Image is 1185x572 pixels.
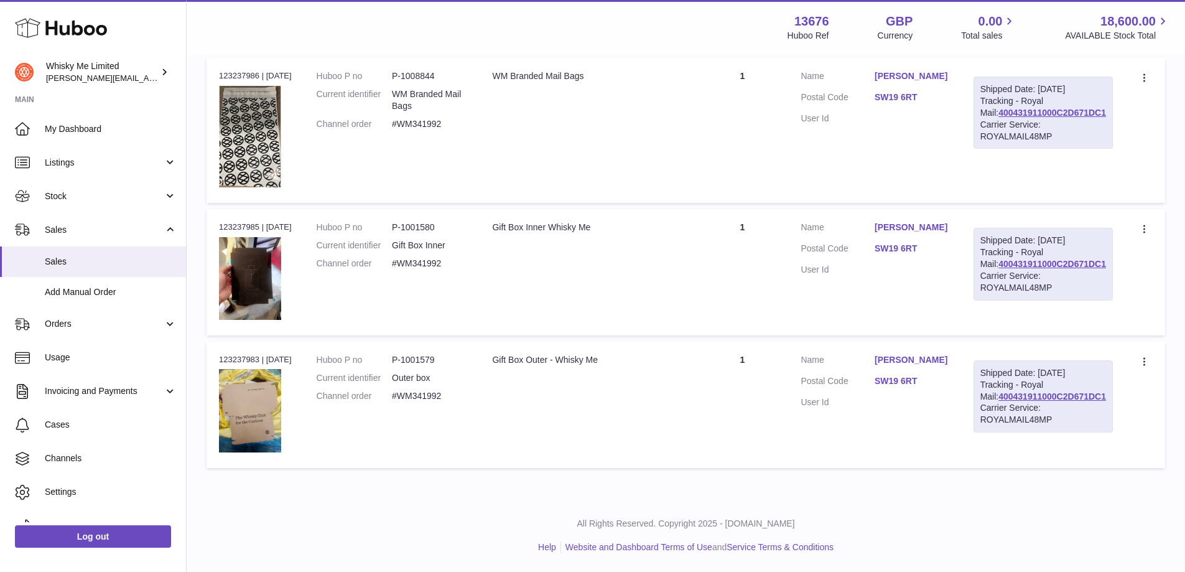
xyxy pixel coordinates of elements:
dt: Channel order [317,258,392,270]
a: Log out [15,525,171,548]
dt: Postal Code [801,243,875,258]
span: Sales [45,224,164,236]
span: Listings [45,157,164,169]
div: Currency [878,30,913,42]
a: Website and Dashboard Terms of Use [565,542,712,552]
a: SW19 6RT [875,91,949,103]
dd: P-1008844 [392,70,467,82]
a: 18,600.00 AVAILABLE Stock Total [1065,13,1170,42]
dt: User Id [801,113,875,124]
a: [PERSON_NAME] [875,70,949,82]
span: Add Manual Order [45,286,177,298]
span: Invoicing and Payments [45,385,164,397]
span: Usage [45,352,177,363]
div: Gift Box Inner Whisky Me [492,222,684,233]
span: Cases [45,419,177,431]
a: 400431911000C2D671DC1 [998,108,1106,118]
a: [PERSON_NAME] [875,222,949,233]
span: 0.00 [978,13,1003,30]
img: 136761725445490.jpg [219,369,281,452]
img: frances@whiskyshop.com [15,63,34,82]
td: 1 [697,58,789,203]
div: Gift Box Outer - Whisky Me [492,354,684,366]
div: 123237986 | [DATE] [219,70,292,82]
dd: #WM341992 [392,390,467,402]
dd: #WM341992 [392,118,467,130]
div: Shipped Date: [DATE] [980,83,1106,95]
div: Huboo Ref [788,30,829,42]
div: Tracking - Royal Mail: [974,77,1113,149]
strong: GBP [886,13,913,30]
dd: #WM341992 [392,258,467,270]
dd: Gift Box Inner [392,240,467,251]
a: Help [538,542,556,552]
span: Total sales [961,30,1016,42]
dt: Current identifier [317,372,392,384]
div: Shipped Date: [DATE] [980,235,1106,246]
div: Shipped Date: [DATE] [980,367,1106,379]
div: 123237983 | [DATE] [219,354,292,365]
span: Settings [45,486,177,498]
dd: Outer box [392,372,467,384]
span: 18,600.00 [1100,13,1156,30]
dd: WM Branded Mail Bags [392,88,467,112]
a: [PERSON_NAME] [875,354,949,366]
p: All Rights Reserved. Copyright 2025 - [DOMAIN_NAME] [197,518,1175,530]
dt: Postal Code [801,91,875,106]
img: 136761725448359.jpg [219,237,281,320]
dt: User Id [801,264,875,276]
span: [PERSON_NAME][EMAIL_ADDRESS][DOMAIN_NAME] [46,73,249,83]
strong: 13676 [794,13,829,30]
dt: Postal Code [801,375,875,390]
li: and [561,542,834,553]
a: 400431911000C2D671DC1 [998,259,1106,269]
dt: Huboo P no [317,222,392,233]
dt: Channel order [317,118,392,130]
dt: Huboo P no [317,354,392,366]
span: Orders [45,318,164,330]
div: Carrier Service: ROYALMAIL48MP [980,402,1106,426]
div: 123237985 | [DATE] [219,222,292,233]
a: 400431911000C2D671DC1 [998,391,1106,401]
span: My Dashboard [45,123,177,135]
span: Stock [45,190,164,202]
span: Returns [45,520,177,532]
div: Carrier Service: ROYALMAIL48MP [980,270,1106,294]
dd: P-1001579 [392,354,467,366]
dt: Name [801,354,875,369]
dt: Current identifier [317,240,392,251]
span: Sales [45,256,177,268]
a: Service Terms & Conditions [727,542,834,552]
a: SW19 6RT [875,375,949,387]
td: 1 [697,209,789,335]
dt: Channel order [317,390,392,402]
dt: Current identifier [317,88,392,112]
div: Carrier Service: ROYALMAIL48MP [980,119,1106,143]
span: AVAILABLE Stock Total [1065,30,1170,42]
dd: P-1001580 [392,222,467,233]
td: 1 [697,342,789,468]
dt: Huboo P no [317,70,392,82]
a: 0.00 Total sales [961,13,1016,42]
div: Whisky Me Limited [46,60,158,84]
div: WM Branded Mail Bags [492,70,684,82]
dt: Name [801,222,875,237]
dt: User Id [801,396,875,408]
dt: Name [801,70,875,85]
div: Tracking - Royal Mail: [974,360,1113,433]
img: 1725358317.png [219,86,281,188]
div: Tracking - Royal Mail: [974,228,1113,300]
a: SW19 6RT [875,243,949,255]
span: Channels [45,452,177,464]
